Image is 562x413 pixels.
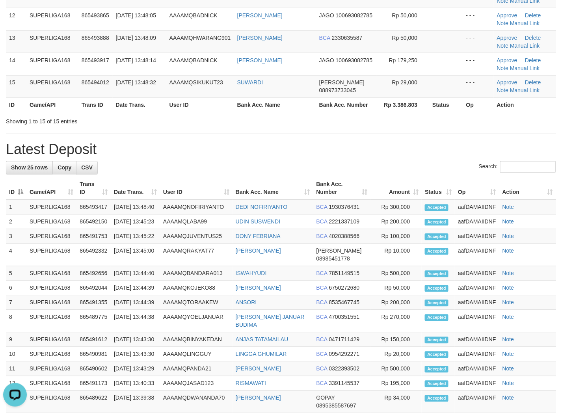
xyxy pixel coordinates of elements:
th: Trans ID: activate to sort column ascending [76,177,111,200]
td: 8 [6,310,26,333]
th: Action [494,98,556,112]
span: Copy 100693082785 to clipboard [336,57,372,63]
td: 15 [6,75,26,98]
td: 6 [6,281,26,296]
span: Accepted [425,395,448,402]
th: Game/API: activate to sort column ascending [26,177,76,200]
td: Rp 200,000 [370,296,422,310]
td: AAAAMQNOFIRIYANTO [160,200,233,215]
td: Rp 300,000 [370,200,422,215]
td: [DATE] 13:40:33 [111,376,160,391]
td: 7 [6,296,26,310]
td: aafDAMAIIDNF [455,333,499,347]
a: Note [502,219,514,225]
td: [DATE] 13:43:30 [111,347,160,362]
th: Trans ID [78,98,113,112]
a: Delete [525,80,541,86]
td: aafDAMAIIDNF [455,376,499,391]
td: aafDAMAIIDNF [455,200,499,215]
a: [PERSON_NAME] [237,12,283,19]
span: [DATE] 13:48:09 [116,35,156,41]
span: [DATE] 13:48:05 [116,12,156,19]
span: 865494012 [82,80,109,86]
td: Rp 270,000 [370,310,422,333]
td: aafDAMAIIDNF [455,362,499,376]
th: Op [463,98,494,112]
a: Note [502,270,514,277]
td: SUPERLIGA168 [26,376,76,391]
a: [PERSON_NAME] JANUAR BUDIMA [236,314,305,328]
a: Note [502,366,514,372]
td: Rp 200,000 [370,215,422,229]
td: AAAAMQJASAD123 [160,376,233,391]
span: JAGO [319,57,334,63]
span: BCA [316,270,328,277]
span: BCA [316,204,328,210]
td: 9 [6,333,26,347]
td: 5 [6,266,26,281]
span: Accepted [425,381,448,387]
td: [DATE] 13:44:39 [111,281,160,296]
span: GOPAY [316,395,335,401]
span: Copy 088973733045 to clipboard [319,87,356,94]
a: Note [502,285,514,291]
button: Open LiveChat chat widget [3,3,27,27]
span: [PERSON_NAME] [319,80,365,86]
a: Note [502,233,514,240]
td: [DATE] 13:44:40 [111,266,160,281]
td: SUPERLIGA168 [26,347,76,362]
th: Date Trans. [113,98,166,112]
td: - - - [463,53,494,75]
td: Rp 20,000 [370,347,422,362]
span: Copy 1930376431 to clipboard [329,204,360,210]
td: [DATE] 13:45:22 [111,229,160,244]
td: aafDAMAIIDNF [455,244,499,266]
a: Manual Link [510,20,540,26]
td: [DATE] 13:44:39 [111,296,160,310]
a: [PERSON_NAME] [236,248,281,254]
a: Manual Link [510,65,540,71]
td: 865492044 [76,281,111,296]
span: Accepted [425,285,448,292]
td: aafDAMAIIDNF [455,281,499,296]
td: [DATE] 13:45:00 [111,244,160,266]
a: [PERSON_NAME] [237,57,283,63]
a: RISMAWATI [236,380,266,387]
th: Action: activate to sort column ascending [499,177,556,200]
td: [DATE] 13:43:29 [111,362,160,376]
td: 865489775 [76,310,111,333]
span: AAAAMQBADNICK [169,12,218,19]
a: Note [502,204,514,210]
span: JAGO [319,12,334,19]
a: Note [502,248,514,254]
span: Copy 2330635587 to clipboard [332,35,363,41]
td: SUPERLIGA168 [26,244,76,266]
td: Rp 150,000 [370,333,422,347]
th: Game/API [26,98,78,112]
span: 865493917 [82,57,109,63]
span: Rp 179,250 [389,57,417,63]
span: [PERSON_NAME] [316,248,362,254]
td: 865490602 [76,362,111,376]
span: CSV [81,165,93,171]
th: Date Trans.: activate to sort column ascending [111,177,160,200]
a: Approve [497,57,517,63]
a: Note [497,65,509,71]
span: Copy 08985451778 to clipboard [316,256,350,262]
th: Rp 3.386.803 [376,98,430,112]
span: Accepted [425,337,448,344]
a: Delete [525,57,541,63]
span: Copy 0895385587697 to clipboard [316,403,356,409]
td: SUPERLIGA168 [26,333,76,347]
th: Bank Acc. Name [234,98,316,112]
td: SUPERLIGA168 [26,296,76,310]
span: Copy 2221337109 to clipboard [329,219,360,225]
th: Status: activate to sort column ascending [422,177,455,200]
a: Note [502,337,514,343]
td: AAAAMQRAKYAT77 [160,244,233,266]
span: BCA [316,285,328,291]
span: Copy 4020388566 to clipboard [329,233,360,240]
td: 865492656 [76,266,111,281]
th: ID [6,98,26,112]
td: AAAAMQJUVENTUS25 [160,229,233,244]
